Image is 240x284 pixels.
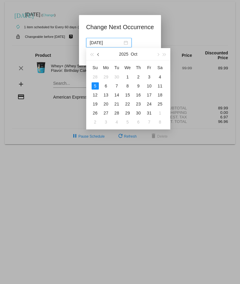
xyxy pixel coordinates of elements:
[133,90,144,99] td: 10/16/2025
[101,81,111,90] td: 10/6/2025
[144,90,155,99] td: 10/17/2025
[122,90,133,99] td: 10/15/2025
[92,118,99,126] div: 2
[90,63,101,72] th: Sun
[111,99,122,108] td: 10/21/2025
[155,72,166,81] td: 10/4/2025
[133,99,144,108] td: 10/23/2025
[122,108,133,118] td: 10/29/2025
[90,99,101,108] td: 10/19/2025
[156,73,164,81] div: 4
[156,91,164,99] div: 18
[135,91,142,99] div: 16
[155,99,166,108] td: 10/25/2025
[124,100,131,108] div: 22
[102,91,110,99] div: 13
[111,118,122,127] td: 11/4/2025
[102,82,110,90] div: 6
[102,109,110,117] div: 27
[92,109,99,117] div: 26
[133,118,144,127] td: 11/6/2025
[101,108,111,118] td: 10/27/2025
[124,82,131,90] div: 8
[95,48,102,60] button: Previous month (PageUp)
[92,82,99,90] div: 5
[155,118,166,127] td: 11/8/2025
[122,118,133,127] td: 11/5/2025
[133,72,144,81] td: 10/2/2025
[144,81,155,90] td: 10/10/2025
[154,48,161,60] button: Next month (PageDown)
[146,82,153,90] div: 10
[113,91,120,99] div: 14
[113,118,120,126] div: 4
[113,73,120,81] div: 30
[146,100,153,108] div: 24
[146,109,153,117] div: 31
[101,99,111,108] td: 10/20/2025
[101,72,111,81] td: 9/29/2025
[102,73,110,81] div: 29
[90,39,123,46] input: Select date
[119,48,128,60] button: 2025
[90,108,101,118] td: 10/26/2025
[135,118,142,126] div: 6
[111,108,122,118] td: 10/28/2025
[135,82,142,90] div: 9
[144,72,155,81] td: 10/3/2025
[135,100,142,108] div: 23
[144,63,155,72] th: Fri
[124,118,131,126] div: 5
[90,90,101,99] td: 10/12/2025
[131,48,137,60] button: Oct
[146,73,153,81] div: 3
[113,109,120,117] div: 28
[124,91,131,99] div: 15
[113,100,120,108] div: 21
[146,91,153,99] div: 17
[144,108,155,118] td: 10/31/2025
[102,100,110,108] div: 20
[122,63,133,72] th: Wed
[133,81,144,90] td: 10/9/2025
[155,90,166,99] td: 10/18/2025
[124,73,131,81] div: 1
[89,48,95,60] button: Last year (Control + left)
[146,118,153,126] div: 7
[133,63,144,72] th: Thu
[90,118,101,127] td: 11/2/2025
[156,82,164,90] div: 11
[122,72,133,81] td: 10/1/2025
[101,90,111,99] td: 10/13/2025
[144,99,155,108] td: 10/24/2025
[101,63,111,72] th: Mon
[144,118,155,127] td: 11/7/2025
[156,100,164,108] div: 25
[92,91,99,99] div: 12
[156,118,164,126] div: 8
[101,118,111,127] td: 11/3/2025
[102,118,110,126] div: 3
[86,22,154,32] h1: Change Next Occurrence
[133,108,144,118] td: 10/30/2025
[155,108,166,118] td: 11/1/2025
[92,73,99,81] div: 28
[155,81,166,90] td: 10/11/2025
[135,73,142,81] div: 2
[90,81,101,90] td: 10/5/2025
[111,81,122,90] td: 10/7/2025
[113,82,120,90] div: 7
[90,72,101,81] td: 9/28/2025
[155,63,166,72] th: Sat
[122,81,133,90] td: 10/8/2025
[92,100,99,108] div: 19
[135,109,142,117] div: 30
[111,63,122,72] th: Tue
[161,48,168,60] button: Next year (Control + right)
[111,72,122,81] td: 9/30/2025
[111,90,122,99] td: 10/14/2025
[124,109,131,117] div: 29
[122,99,133,108] td: 10/22/2025
[156,109,164,117] div: 1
